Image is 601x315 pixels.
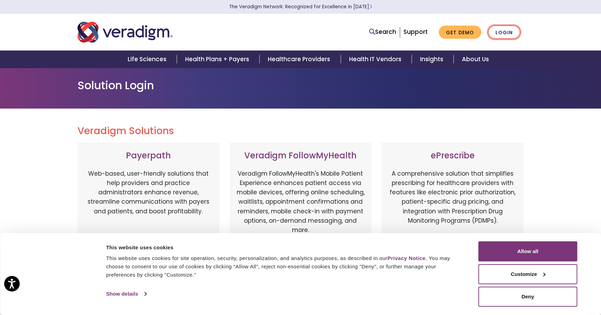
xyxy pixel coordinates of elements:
[84,151,212,161] h3: Payerpath
[412,50,454,68] a: Insights
[341,50,412,68] a: Health IT Vendors
[78,79,524,92] h1: Solution Login
[439,26,481,39] a: Get Demo
[177,50,259,68] a: Health Plans + Payers
[78,125,524,137] h2: Veradigm Solutions
[566,280,593,307] iframe: Drift Chat Widget
[78,21,173,44] img: Veradigm logo
[119,50,177,68] a: Life Sciences
[106,289,146,299] a: Show details
[369,27,396,37] a: Search
[259,50,340,68] a: Healthcare Providers
[389,151,517,161] h3: ePrescribe
[106,243,463,252] div: This website uses cookies
[388,255,426,261] a: Privacy Notice
[237,151,365,161] h3: Veradigm FollowMyHealth
[479,264,577,284] button: Customize
[369,3,372,10] span: Learn More
[479,287,577,307] button: Deny
[389,169,517,242] p: A comprehensive solution that simplifies prescribing for healthcare providers with features like ...
[237,169,365,235] p: Veradigm FollowMyHealth's Mobile Patient Experience enhances patient access via mobile devices, o...
[479,241,577,261] button: Allow all
[106,254,463,279] div: This website uses cookies for site operation, security, personalization, and analytics purposes, ...
[454,50,497,68] a: About Us
[403,28,428,36] a: Support
[84,169,212,242] p: Web-based, user-friendly solutions that help providers and practice administrators enhance revenu...
[229,3,372,10] a: The Veradigm Network: Recognized for Excellence in [DATE]Learn More
[488,25,520,39] a: Login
